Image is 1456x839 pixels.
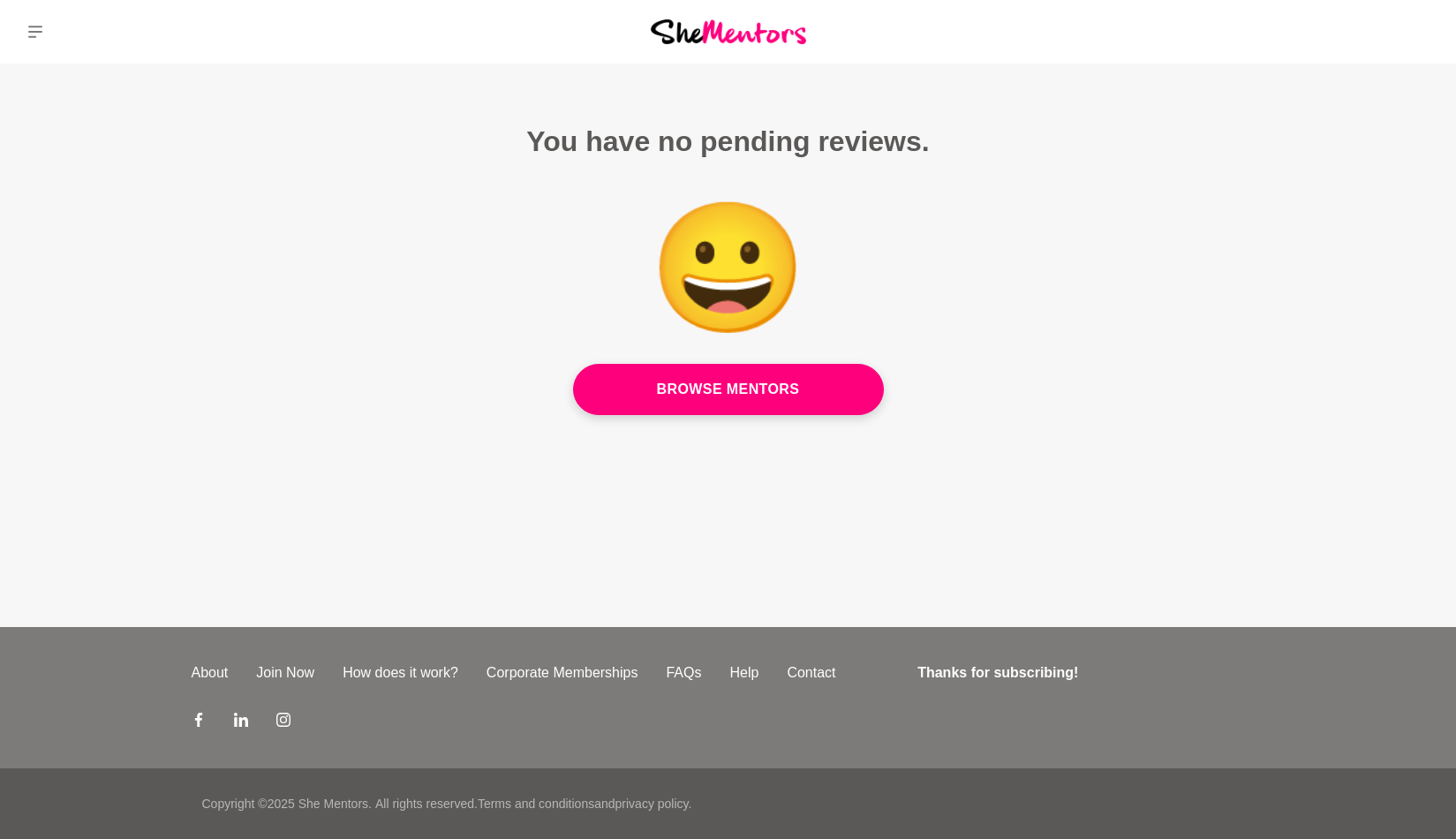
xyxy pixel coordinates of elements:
[242,662,328,684] a: Join Now
[177,662,243,684] a: About
[375,795,691,813] p: All rights reserved. and .
[202,795,372,813] p: Copyright © 2025 She Mentors .
[715,662,773,684] a: Help
[652,662,715,684] a: FAQs
[573,364,884,415] a: Browse Mentors
[192,712,206,733] a: Facebook
[526,124,929,159] h1: You have no pending reviews.
[328,662,472,684] a: How does it work?
[234,712,248,733] a: LinkedIn
[651,19,806,43] img: She Mentors Logo
[276,712,290,733] a: Instagram
[917,662,1254,684] h4: Thanks for subscribing!
[472,662,653,684] a: Corporate Memberships
[773,662,849,684] a: Contact
[478,797,594,811] a: Terms and conditions
[418,173,1039,364] p: 😀
[1392,11,1435,53] a: Kat Millar
[615,797,689,811] a: privacy policy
